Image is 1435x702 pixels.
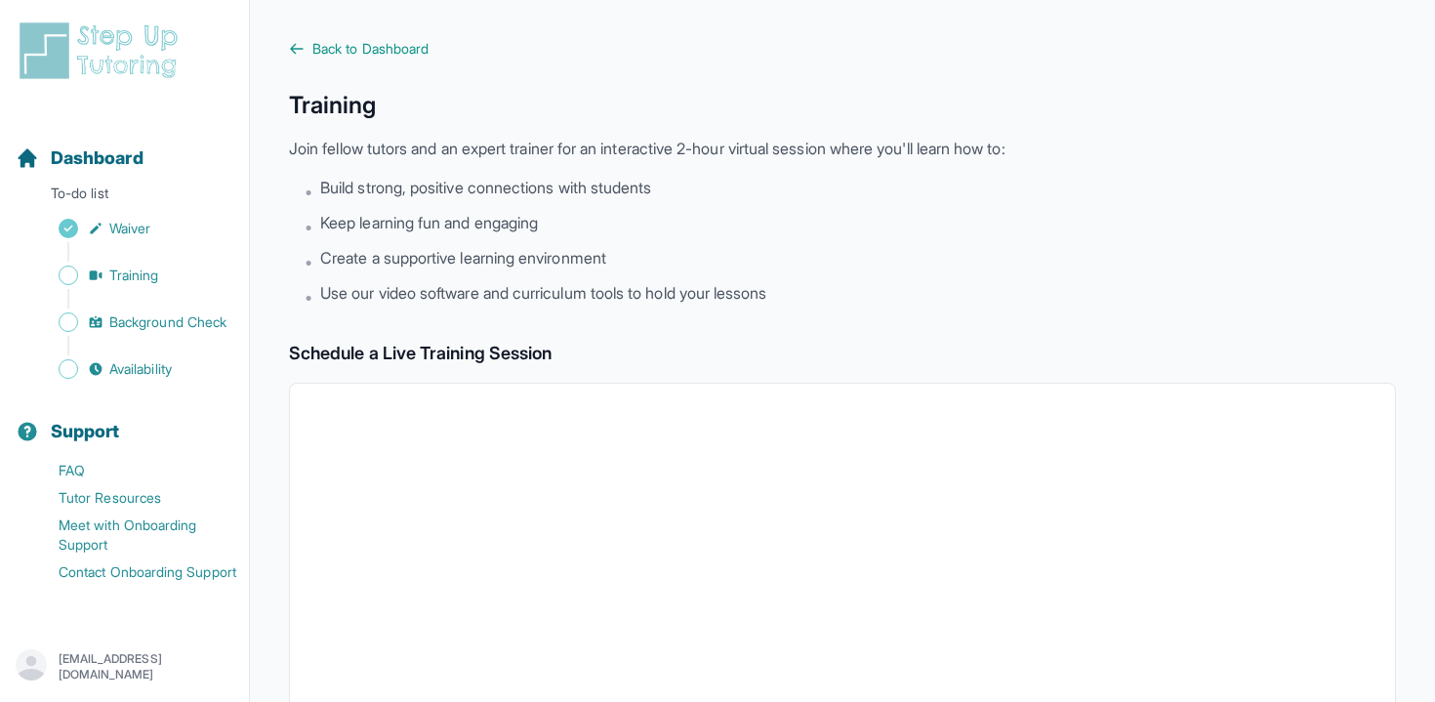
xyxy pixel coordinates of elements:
span: Create a supportive learning environment [320,246,606,269]
a: Availability [16,355,249,383]
h1: Training [289,90,1396,121]
p: [EMAIL_ADDRESS][DOMAIN_NAME] [59,651,233,682]
a: Training [16,262,249,289]
h2: Schedule a Live Training Session [289,340,1396,367]
a: Back to Dashboard [289,39,1396,59]
span: Background Check [109,312,226,332]
a: Contact Onboarding Support [16,558,249,586]
span: Support [51,418,120,445]
a: FAQ [16,457,249,484]
a: Tutor Resources [16,484,249,512]
span: Back to Dashboard [312,39,429,59]
span: • [305,250,312,273]
p: To-do list [8,184,241,211]
span: Build strong, positive connections with students [320,176,651,199]
a: Dashboard [16,145,143,172]
button: Support [8,387,241,453]
span: Waiver [109,219,150,238]
span: • [305,285,312,309]
a: Meet with Onboarding Support [16,512,249,558]
button: [EMAIL_ADDRESS][DOMAIN_NAME] [16,649,233,684]
button: Dashboard [8,113,241,180]
span: Keep learning fun and engaging [320,211,538,234]
span: Use our video software and curriculum tools to hold your lessons [320,281,766,305]
span: Dashboard [51,145,143,172]
span: • [305,180,312,203]
span: Training [109,266,159,285]
a: Background Check [16,309,249,336]
span: • [305,215,312,238]
a: Waiver [16,215,249,242]
p: Join fellow tutors and an expert trainer for an interactive 2-hour virtual session where you'll l... [289,137,1396,160]
img: logo [16,20,189,82]
span: Availability [109,359,172,379]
